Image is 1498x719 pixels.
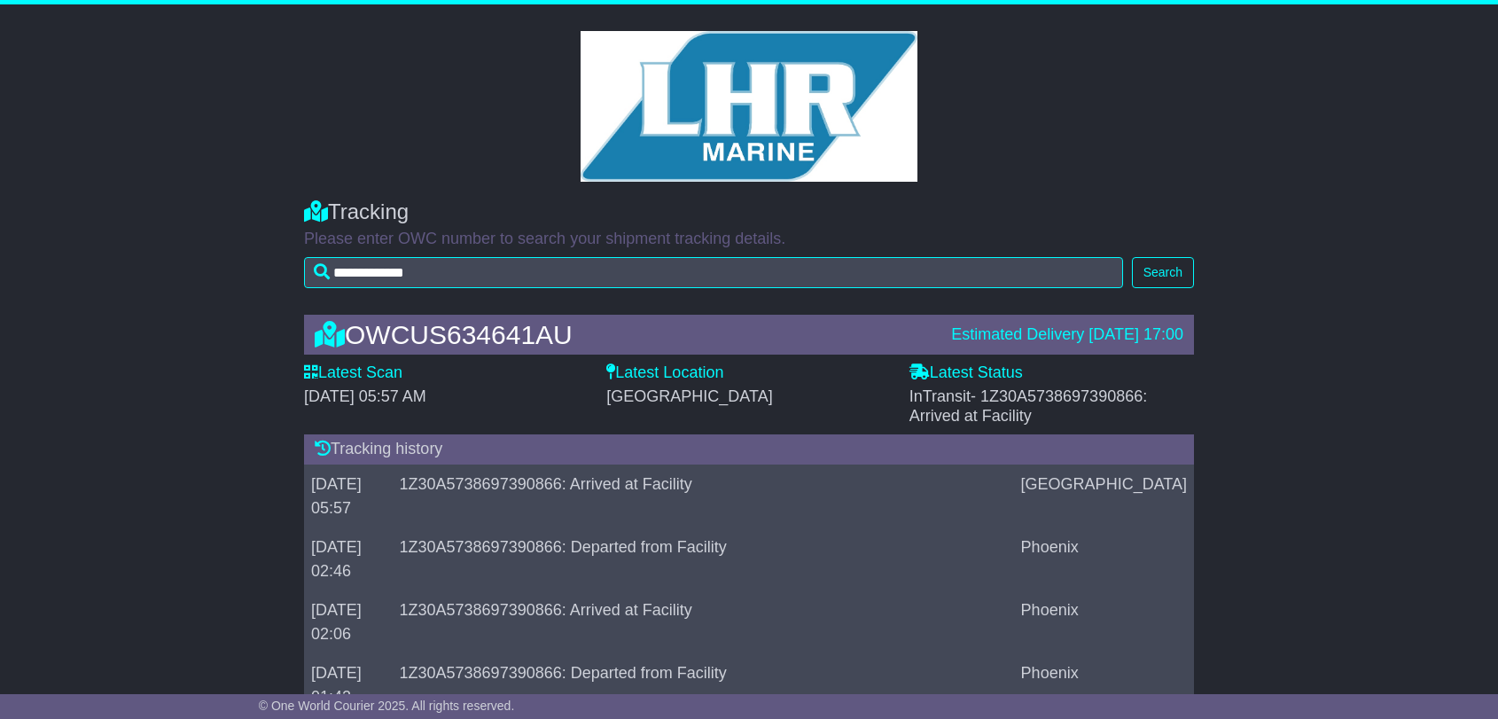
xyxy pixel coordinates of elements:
[909,387,1148,425] span: - 1Z30A5738697390866: Arrived at Facility
[306,320,942,349] div: OWCUS634641AU
[304,199,1194,225] div: Tracking
[581,31,917,182] img: GetCustomerLogo
[259,699,515,713] span: © One World Courier 2025. All rights reserved.
[909,363,1023,383] label: Latest Status
[1132,257,1194,288] button: Search
[951,325,1183,345] div: Estimated Delivery [DATE] 17:00
[393,528,1014,590] td: 1Z30A5738697390866: Departed from Facility
[304,653,393,716] td: [DATE] 01:42
[1014,653,1194,716] td: Phoenix
[304,465,393,528] td: [DATE] 05:57
[393,590,1014,653] td: 1Z30A5738697390866: Arrived at Facility
[304,387,426,405] span: [DATE] 05:57 AM
[1014,590,1194,653] td: Phoenix
[606,387,772,405] span: [GEOGRAPHIC_DATA]
[304,434,1194,465] div: Tracking history
[1014,465,1194,528] td: [GEOGRAPHIC_DATA]
[1014,528,1194,590] td: Phoenix
[304,363,402,383] label: Latest Scan
[304,230,1194,249] p: Please enter OWC number to search your shipment tracking details.
[393,465,1014,528] td: 1Z30A5738697390866: Arrived at Facility
[606,363,723,383] label: Latest Location
[909,387,1148,425] span: InTransit
[393,653,1014,716] td: 1Z30A5738697390866: Departed from Facility
[304,528,393,590] td: [DATE] 02:46
[304,590,393,653] td: [DATE] 02:06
